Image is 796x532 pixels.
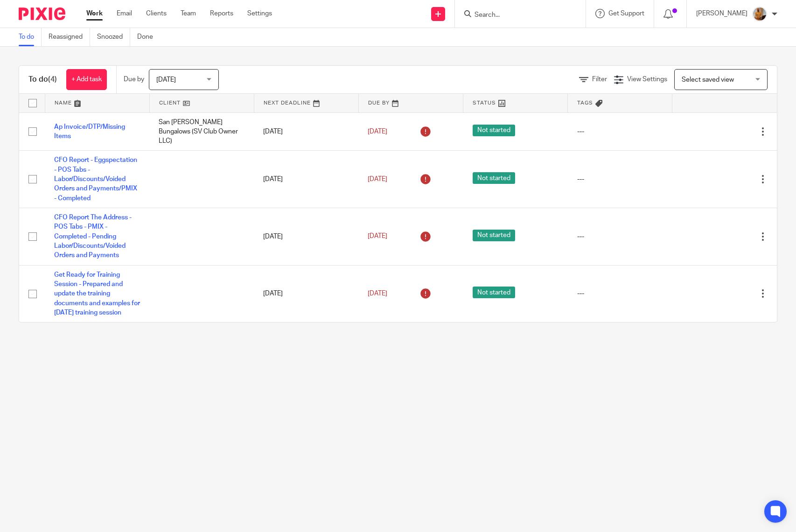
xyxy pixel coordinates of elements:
td: San [PERSON_NAME] Bungalows (SV Club Owner LLC) [149,112,254,151]
h1: To do [28,75,57,84]
img: 1234.JPG [752,7,767,21]
span: Filter [592,76,607,83]
input: Search [474,11,558,20]
span: [DATE] [156,77,176,83]
span: Not started [473,172,515,184]
a: CFO Report - Eggspectation - POS Tabs - Labor/Discounts/Voided Orders and Payments/PMIX - Completed [54,157,137,201]
span: [DATE] [368,233,387,240]
span: [DATE] [368,290,387,297]
td: [DATE] [254,265,358,322]
img: Pixie [19,7,65,20]
a: Team [181,9,196,18]
a: Ap Invoice/DTP/Missing Items [54,124,125,140]
a: Snoozed [97,28,130,46]
a: Reassigned [49,28,90,46]
div: --- [577,289,663,298]
a: Email [117,9,132,18]
div: --- [577,127,663,136]
a: Get Ready for Training Session - Prepared and update the training documents and examples for [DAT... [54,272,140,316]
span: [DATE] [368,128,387,135]
span: (4) [48,76,57,83]
div: --- [577,232,663,241]
p: [PERSON_NAME] [696,9,747,18]
a: Clients [146,9,167,18]
a: + Add task [66,69,107,90]
span: Select saved view [682,77,734,83]
a: Work [86,9,103,18]
a: Done [137,28,160,46]
span: Not started [473,287,515,298]
span: Tags [577,100,593,105]
a: To do [19,28,42,46]
span: Not started [473,230,515,241]
a: Settings [247,9,272,18]
span: Get Support [608,10,644,17]
td: [DATE] [254,151,358,208]
a: Reports [210,9,233,18]
span: [DATE] [368,176,387,182]
div: --- [577,175,663,184]
td: [DATE] [254,112,358,151]
span: Not started [473,125,515,136]
p: Due by [124,75,144,84]
span: View Settings [627,76,667,83]
td: [DATE] [254,208,358,266]
a: CFO Report The Address - POS Tabs - PMIX - Completed - Pending Labor/Discounts/Voided Orders and ... [54,214,132,259]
